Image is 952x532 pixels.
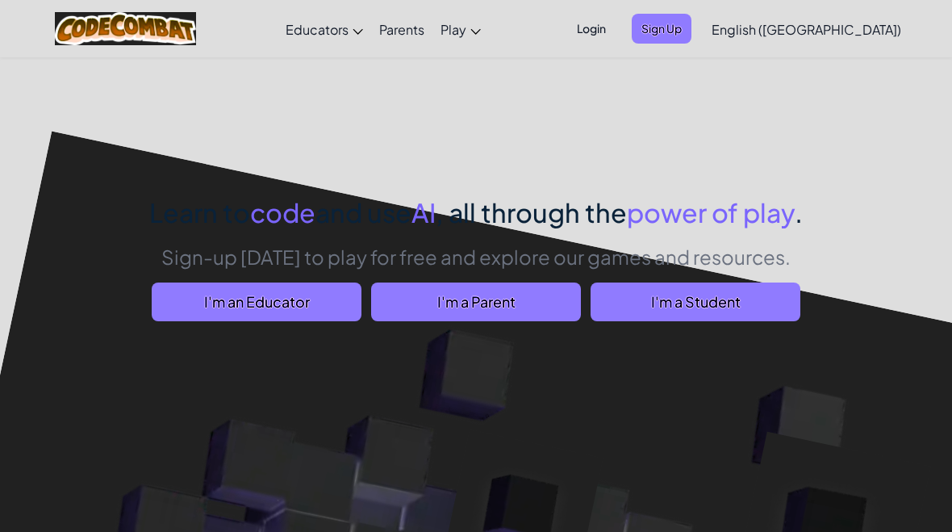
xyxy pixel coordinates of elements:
a: English ([GEOGRAPHIC_DATA]) [704,7,909,51]
span: AI [411,196,436,228]
button: Sign Up [632,14,691,44]
span: code [250,196,315,228]
p: Sign-up [DATE] to play for free and explore our games and resources. [149,243,803,270]
span: Play [441,21,466,38]
span: . [795,196,803,228]
img: CodeCombat logo [55,12,196,45]
span: Educators [286,21,349,38]
a: I'm a Parent [371,283,581,321]
span: and use [315,196,411,228]
span: Learn to [149,196,250,228]
span: power of play [627,196,795,228]
a: Educators [278,7,371,51]
button: I'm a Student [591,283,800,321]
button: Login [567,14,616,44]
span: , all through the [436,196,627,228]
a: I'm an Educator [152,283,361,321]
a: Play [432,7,489,51]
span: English ([GEOGRAPHIC_DATA]) [712,21,901,38]
a: Parents [371,7,432,51]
